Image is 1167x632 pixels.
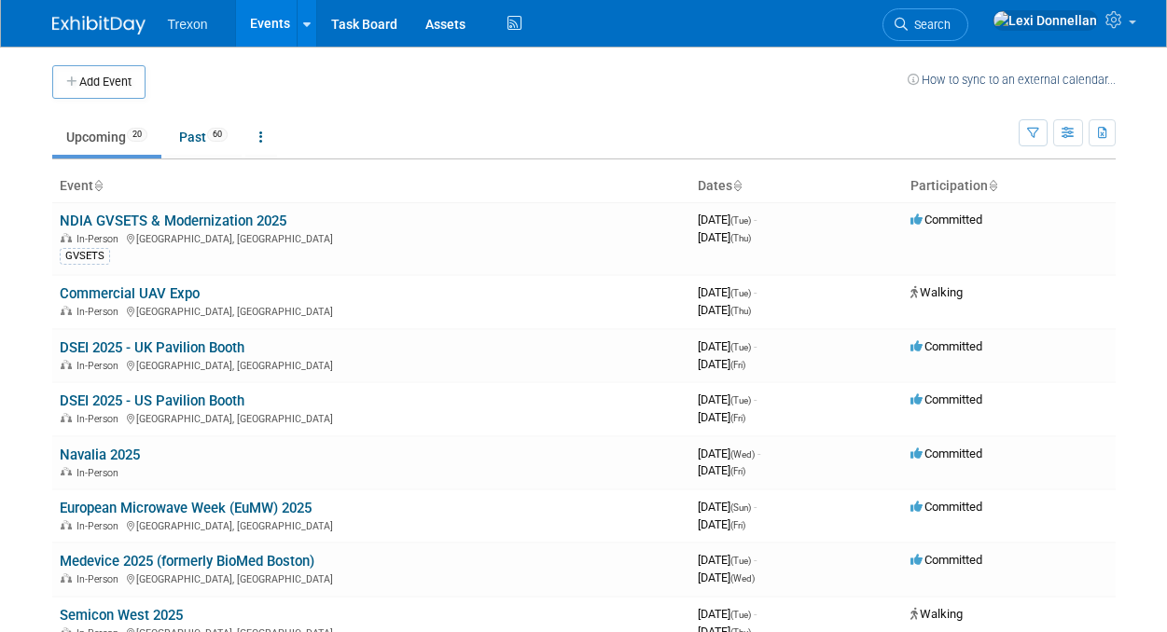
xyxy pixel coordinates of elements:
a: Sort by Start Date [732,178,742,193]
a: Past60 [165,119,242,155]
a: Medevice 2025 (formerly BioMed Boston) [60,553,314,570]
span: [DATE] [698,447,760,460]
span: 60 [207,128,228,142]
a: Semicon West 2025 [60,607,183,624]
span: [DATE] [698,410,745,424]
div: [GEOGRAPHIC_DATA], [GEOGRAPHIC_DATA] [60,303,683,318]
span: Walking [910,607,963,621]
span: Committed [910,339,982,353]
span: In-Person [76,520,124,532]
span: [DATE] [698,357,745,371]
span: [DATE] [698,392,757,406]
span: Search [908,18,951,32]
a: Search [882,8,968,41]
span: (Sun) [730,502,751,513]
span: (Fri) [730,360,745,370]
span: Committed [910,447,982,460]
span: (Fri) [730,466,745,476]
a: How to sync to an external calendar... [908,73,1116,87]
img: ExhibitDay [52,16,146,34]
span: (Tue) [730,288,751,298]
button: Add Event [52,65,146,99]
span: [DATE] [698,213,757,227]
a: Commercial UAV Expo [60,285,200,302]
span: - [754,285,757,299]
a: Upcoming20 [52,119,161,155]
span: In-Person [76,360,124,372]
span: In-Person [76,233,124,245]
span: - [754,392,757,406]
span: (Fri) [730,413,745,423]
span: Committed [910,213,982,227]
span: (Tue) [730,395,751,405]
a: NDIA GVSETS & Modernization 2025 [60,213,286,229]
span: In-Person [76,413,124,425]
span: 20 [127,128,147,142]
img: In-Person Event [61,233,72,242]
span: [DATE] [698,500,757,514]
div: [GEOGRAPHIC_DATA], [GEOGRAPHIC_DATA] [60,357,683,372]
span: (Thu) [730,306,751,316]
span: - [757,447,760,460]
span: Walking [910,285,963,299]
img: In-Person Event [61,467,72,476]
span: [DATE] [698,570,755,584]
img: Lexi Donnellan [993,10,1098,31]
span: (Wed) [730,449,755,460]
div: [GEOGRAPHIC_DATA], [GEOGRAPHIC_DATA] [60,410,683,425]
span: In-Person [76,306,124,318]
img: In-Person Event [61,360,72,369]
img: In-Person Event [61,520,72,529]
div: GVSETS [60,248,110,265]
span: [DATE] [698,463,745,477]
a: Sort by Event Name [93,178,103,193]
div: [GEOGRAPHIC_DATA], [GEOGRAPHIC_DATA] [60,570,683,585]
span: (Wed) [730,573,755,584]
span: Committed [910,392,982,406]
span: [DATE] [698,517,745,531]
span: In-Person [76,467,124,479]
span: [DATE] [698,553,757,567]
span: - [754,607,757,621]
th: Participation [903,171,1116,202]
span: (Tue) [730,215,751,226]
span: (Tue) [730,342,751,352]
span: [DATE] [698,303,751,317]
span: (Thu) [730,233,751,243]
span: (Tue) [730,610,751,620]
span: [DATE] [698,285,757,299]
a: Sort by Participation Type [988,178,997,193]
div: [GEOGRAPHIC_DATA], [GEOGRAPHIC_DATA] [60,517,683,532]
div: [GEOGRAPHIC_DATA], [GEOGRAPHIC_DATA] [60,230,683,245]
span: [DATE] [698,607,757,621]
th: Dates [690,171,903,202]
span: (Tue) [730,556,751,566]
img: In-Person Event [61,306,72,315]
span: (Fri) [730,520,745,530]
span: In-Person [76,573,124,585]
span: - [754,213,757,227]
span: Committed [910,553,982,567]
a: DSEI 2025 - UK Pavilion Booth [60,339,244,356]
span: - [754,553,757,567]
img: In-Person Event [61,413,72,422]
span: - [754,500,757,514]
span: Committed [910,500,982,514]
th: Event [52,171,690,202]
span: Trexon [168,17,208,32]
span: [DATE] [698,339,757,353]
img: In-Person Event [61,573,72,583]
a: DSEI 2025 - US Pavilion Booth [60,392,244,409]
span: [DATE] [698,230,751,244]
a: European Microwave Week (EuMW) 2025 [60,500,312,516]
span: - [754,339,757,353]
a: Navalia 2025 [60,447,140,463]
